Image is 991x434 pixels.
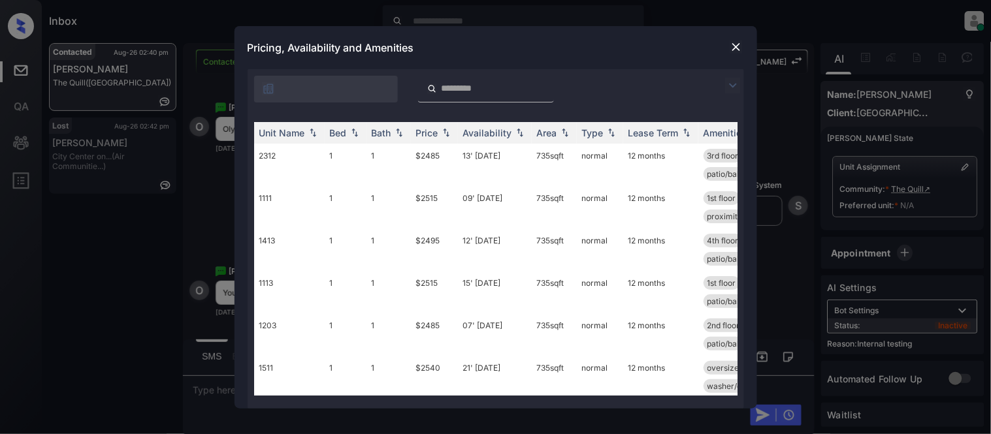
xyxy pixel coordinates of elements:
td: 1203 [254,313,325,356]
td: 1 [325,313,366,356]
img: sorting [393,128,406,137]
td: 1 [366,356,411,398]
span: patio/balcony [707,296,758,306]
td: 07' [DATE] [458,313,532,356]
div: Availability [463,127,512,138]
span: proximity to am... [707,211,772,221]
td: 735 sqft [532,271,577,313]
td: $2515 [411,271,458,313]
img: sorting [559,128,572,137]
span: patio/balcony [707,169,758,179]
span: washer/dryer [707,381,758,391]
img: close [730,40,743,54]
td: normal [577,313,623,356]
td: $2495 [411,228,458,271]
td: 1113 [254,271,325,313]
td: $2485 [411,144,458,186]
span: patio/balcony [707,254,758,264]
td: normal [577,271,623,313]
td: normal [577,186,623,228]
td: $2540 [411,356,458,398]
img: icon-zuma [262,82,275,95]
td: 735 sqft [532,228,577,271]
td: 1 [366,228,411,271]
td: 735 sqft [532,313,577,356]
td: $2485 [411,313,458,356]
span: 1st floor [707,193,736,203]
td: 1 [325,144,366,186]
td: 1 [325,356,366,398]
td: 12 months [623,313,698,356]
img: sorting [605,128,618,137]
td: 735 sqft [532,356,577,398]
span: 3rd floor [707,151,739,161]
img: sorting [513,128,527,137]
div: Type [582,127,604,138]
td: 13' [DATE] [458,144,532,186]
td: 12 months [623,356,698,398]
img: sorting [440,128,453,137]
span: oversized garde... [707,363,773,373]
td: normal [577,356,623,398]
td: 12 months [623,271,698,313]
td: 15' [DATE] [458,271,532,313]
td: 1 [366,144,411,186]
td: 12 months [623,228,698,271]
img: sorting [348,128,361,137]
div: Bath [372,127,391,138]
td: 1 [325,186,366,228]
img: icon-zuma [725,78,741,93]
td: 1 [366,313,411,356]
td: normal [577,144,623,186]
div: Bed [330,127,347,138]
td: 1511 [254,356,325,398]
td: 12 months [623,144,698,186]
div: Amenities [704,127,747,138]
td: 12' [DATE] [458,228,532,271]
td: 12 months [623,186,698,228]
img: sorting [680,128,693,137]
span: 2nd floor [707,320,740,330]
div: Unit Name [259,127,305,138]
td: 21' [DATE] [458,356,532,398]
td: 1 [366,186,411,228]
td: 2312 [254,144,325,186]
div: Lease Term [628,127,679,138]
td: 1 [325,228,366,271]
span: 4th floor [707,236,739,245]
span: patio/balcony [707,339,758,349]
td: normal [577,228,623,271]
td: 09' [DATE] [458,186,532,228]
td: 1111 [254,186,325,228]
img: icon-zuma [427,83,437,95]
div: Price [416,127,438,138]
td: 1 [366,271,411,313]
td: 735 sqft [532,144,577,186]
img: sorting [306,128,319,137]
div: Pricing, Availability and Amenities [235,26,757,69]
td: $2515 [411,186,458,228]
td: 735 sqft [532,186,577,228]
div: Area [537,127,557,138]
td: 1 [325,271,366,313]
span: 1st floor [707,278,736,288]
td: 1413 [254,228,325,271]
